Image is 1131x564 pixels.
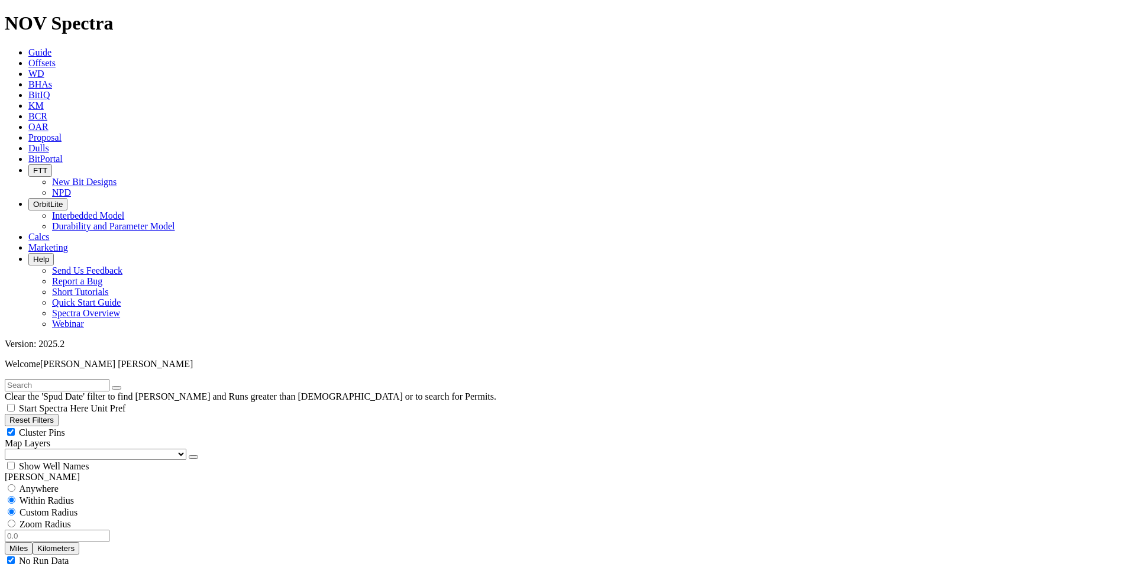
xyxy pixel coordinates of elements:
[20,495,74,505] span: Within Radius
[19,461,89,471] span: Show Well Names
[52,265,122,275] a: Send Us Feedback
[5,339,1126,349] div: Version: 2025.2
[52,297,121,307] a: Quick Start Guide
[52,210,124,221] a: Interbedded Model
[33,255,49,264] span: Help
[52,319,84,329] a: Webinar
[33,166,47,175] span: FTT
[5,438,50,448] span: Map Layers
[40,359,193,369] span: [PERSON_NAME] [PERSON_NAME]
[28,132,62,142] a: Proposal
[52,221,175,231] a: Durability and Parameter Model
[5,472,1126,482] div: [PERSON_NAME]
[28,90,50,100] a: BitIQ
[28,122,49,132] a: OAR
[28,58,56,68] a: Offsets
[91,403,125,413] span: Unit Pref
[52,287,109,297] a: Short Tutorials
[5,530,109,542] input: 0.0
[19,427,65,437] span: Cluster Pins
[28,232,50,242] a: Calcs
[28,101,44,111] a: KM
[19,403,88,413] span: Start Spectra Here
[20,519,71,529] span: Zoom Radius
[5,12,1126,34] h1: NOV Spectra
[5,359,1126,369] p: Welcome
[28,47,51,57] a: Guide
[52,177,117,187] a: New Bit Designs
[28,111,47,121] a: BCR
[28,242,68,252] a: Marketing
[33,542,79,555] button: Kilometers
[28,79,52,89] a: BHAs
[5,379,109,391] input: Search
[28,253,54,265] button: Help
[33,200,63,209] span: OrbitLite
[52,187,71,197] a: NPD
[28,143,49,153] a: Dulls
[7,404,15,411] input: Start Spectra Here
[20,507,77,517] span: Custom Radius
[5,542,33,555] button: Miles
[52,308,120,318] a: Spectra Overview
[28,69,44,79] a: WD
[28,164,52,177] button: FTT
[28,198,67,210] button: OrbitLite
[52,276,102,286] a: Report a Bug
[19,484,59,494] span: Anywhere
[5,391,496,401] span: Clear the 'Spud Date' filter to find [PERSON_NAME] and Runs greater than [DEMOGRAPHIC_DATA] or to...
[5,414,59,426] button: Reset Filters
[28,154,63,164] a: BitPortal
